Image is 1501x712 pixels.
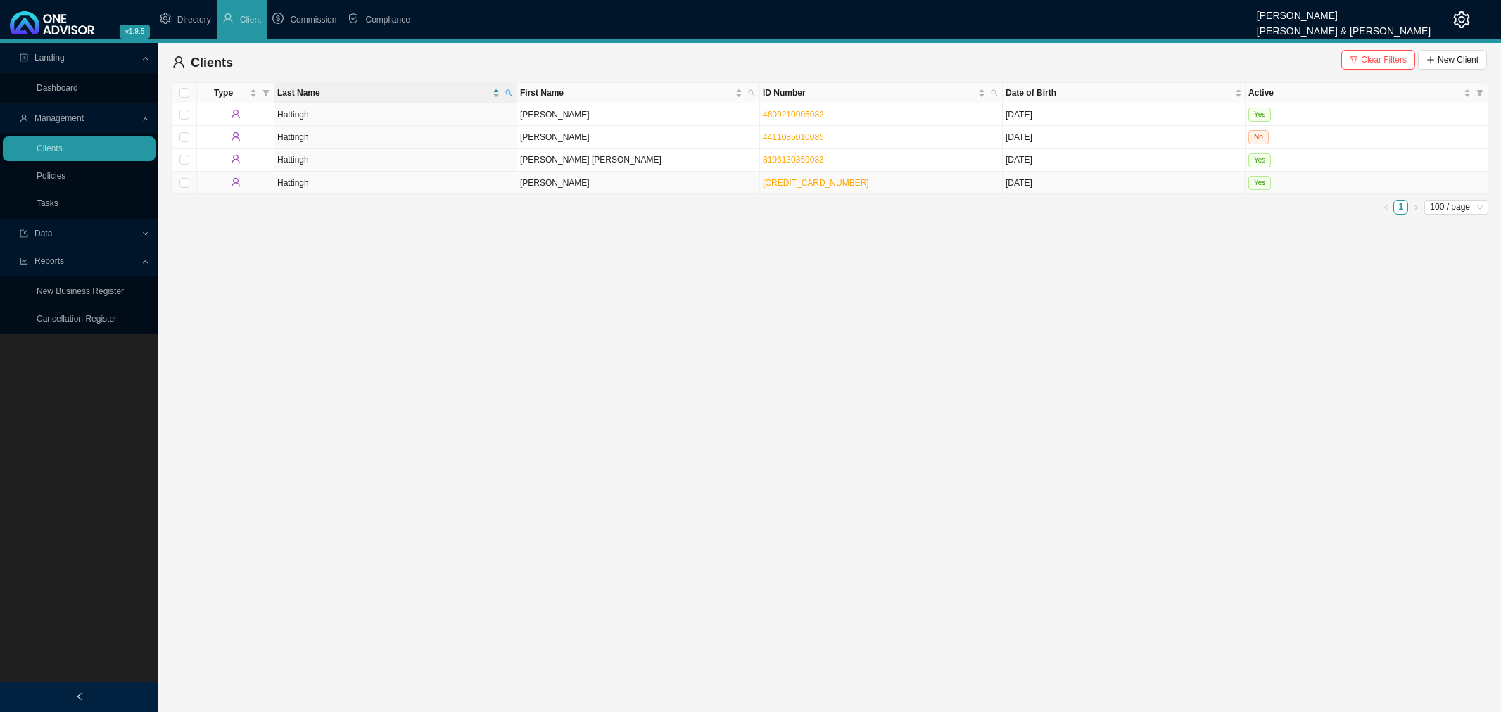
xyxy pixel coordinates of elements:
td: [PERSON_NAME] [517,126,760,148]
span: Landing [34,53,65,63]
span: user [231,154,241,164]
li: Previous Page [1379,200,1393,215]
span: No [1248,130,1269,144]
td: [DATE] [1003,172,1246,194]
span: 100 / page [1430,201,1483,214]
span: search [748,89,755,96]
a: New Business Register [37,286,124,296]
div: Page Size [1424,200,1488,215]
span: filter [260,83,272,103]
span: Date of Birth [1006,86,1232,100]
div: [PERSON_NAME] & [PERSON_NAME] [1257,19,1431,34]
span: Compliance [365,15,410,25]
a: Clients [37,144,63,153]
a: 1 [1394,201,1407,214]
td: Hattingh [274,172,517,194]
div: [PERSON_NAME] [1257,4,1431,19]
span: user [231,177,241,187]
a: Tasks [37,198,58,208]
span: Data [34,229,52,239]
span: user [231,109,241,119]
span: safety [348,13,359,24]
li: 1 [1393,200,1408,215]
span: user [222,13,234,24]
td: [PERSON_NAME] [PERSON_NAME] [517,149,760,172]
span: Directory [177,15,211,25]
span: Commission [290,15,336,25]
span: dollar [272,13,284,24]
a: Policies [37,171,65,181]
span: user [231,132,241,141]
button: Clear Filters [1341,50,1415,70]
th: First Name [517,83,760,103]
span: Active [1248,86,1461,100]
span: ID Number [763,86,975,100]
a: 4609210005082 [763,110,824,120]
th: ID Number [760,83,1003,103]
td: [DATE] [1003,126,1246,148]
td: Hattingh [274,126,517,148]
button: left [1379,200,1393,215]
a: Cancellation Register [37,314,117,324]
span: Yes [1248,176,1271,190]
span: Client [240,15,262,25]
img: 2df55531c6924b55f21c4cf5d4484680-logo-light.svg [10,11,94,34]
span: setting [160,13,171,24]
span: profile [20,53,28,62]
span: First Name [520,86,733,100]
span: filter [1350,56,1358,64]
a: 4411085010085 [763,132,824,142]
td: [DATE] [1003,149,1246,172]
span: plus [1426,56,1435,64]
span: filter [1474,83,1486,103]
td: [PERSON_NAME] [517,103,760,126]
span: Last Name [277,86,490,100]
span: filter [262,89,270,96]
span: Reports [34,256,64,266]
span: Management [34,113,84,123]
button: right [1408,200,1423,215]
span: search [745,83,758,103]
span: New Client [1438,53,1478,67]
td: [DATE] [1003,103,1246,126]
span: filter [1476,89,1483,96]
span: setting [1453,11,1470,28]
span: left [75,692,84,701]
span: right [1412,204,1419,211]
span: Type [200,86,247,100]
th: Type [197,83,274,103]
th: Active [1246,83,1488,103]
span: import [20,229,28,238]
li: Next Page [1408,200,1423,215]
span: user [20,114,28,122]
span: Yes [1248,108,1271,122]
th: Date of Birth [1003,83,1246,103]
span: v1.9.5 [120,25,150,39]
a: [CREDIT_CARD_NUMBER] [763,178,869,188]
span: search [505,89,512,96]
span: line-chart [20,257,28,265]
td: Hattingh [274,149,517,172]
td: Hattingh [274,103,517,126]
button: New Client [1418,50,1487,70]
span: Clear Filters [1361,53,1407,67]
span: Clients [191,56,233,70]
a: 8106130359083 [763,155,824,165]
span: search [502,83,515,103]
span: search [988,83,1001,103]
span: search [991,89,998,96]
span: user [172,56,185,68]
span: left [1383,204,1390,211]
a: Dashboard [37,83,78,93]
span: Yes [1248,153,1271,167]
td: [PERSON_NAME] [517,172,760,194]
